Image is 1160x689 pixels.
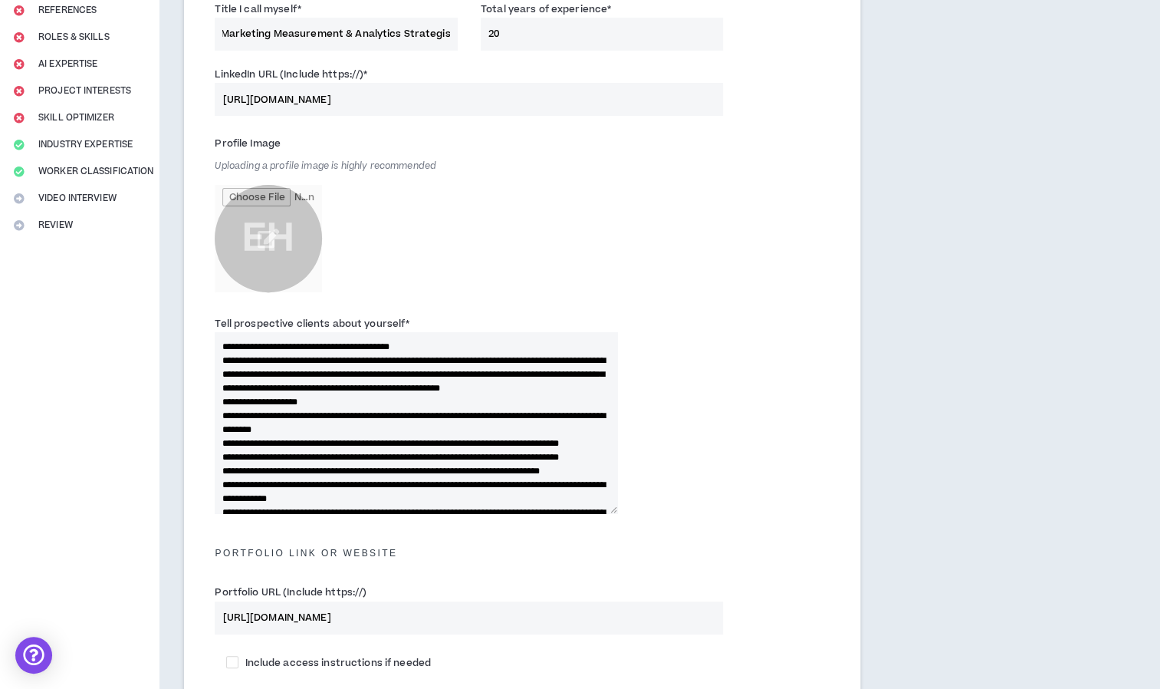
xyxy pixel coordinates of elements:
[215,83,723,116] input: LinkedIn URL
[15,637,52,674] div: Open Intercom Messenger
[203,548,841,559] h5: Portfolio Link or Website
[238,656,436,670] span: Include access instructions if needed
[215,580,366,605] label: Portfolio URL (Include https://)
[215,62,367,87] label: LinkedIn URL (Include https://)
[215,131,281,156] label: Profile Image
[215,18,458,51] input: e.g. Creative Director, Digital Strategist, etc.
[215,602,723,635] input: Portfolio URL
[481,18,724,51] input: Years
[215,160,436,173] span: Uploading a profile image is highly recommended
[215,312,409,336] label: Tell prospective clients about yourself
